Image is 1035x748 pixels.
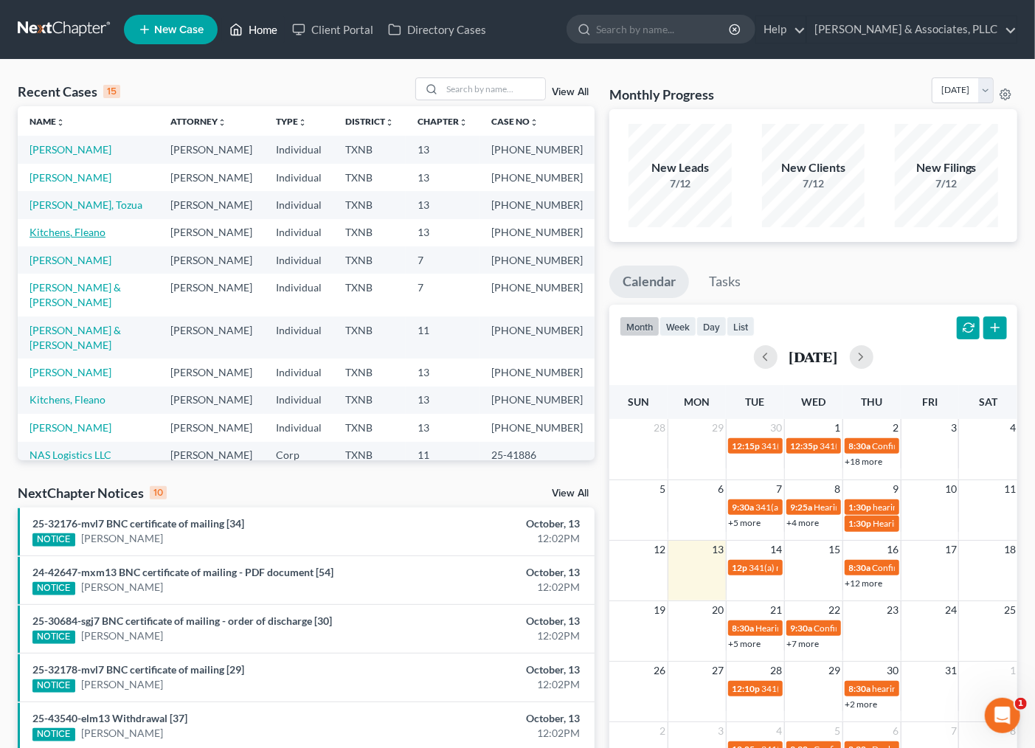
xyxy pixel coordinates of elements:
td: TXNB [333,414,406,441]
span: Hearing for [PERSON_NAME] [873,518,989,529]
a: +18 more [845,456,883,467]
a: +5 more [729,517,761,528]
td: TXNB [333,136,406,163]
td: 7 [406,274,480,316]
a: 25-30684-sgj7 BNC certificate of mailing - order of discharge [30] [32,614,332,627]
a: Typeunfold_more [276,116,307,127]
span: 15 [828,541,842,558]
div: 15 [103,85,120,98]
span: Sun [628,395,649,408]
td: [PHONE_NUMBER] [480,246,595,274]
a: Tasks [696,266,754,298]
div: NOTICE [32,533,75,547]
span: 9:30a [733,502,755,513]
td: [PHONE_NUMBER] [480,387,595,414]
span: 18 [1003,541,1017,558]
div: NOTICE [32,679,75,693]
span: 8:30a [849,440,871,451]
button: day [696,316,727,336]
a: +7 more [787,638,820,649]
a: View All [552,87,589,97]
span: 341(a) meeting for [PERSON_NAME] [762,683,904,694]
td: [PHONE_NUMBER] [480,164,595,191]
span: 341(a) meeting for [PERSON_NAME] [750,562,892,573]
td: [PHONE_NUMBER] [480,136,595,163]
div: New Clients [762,159,865,176]
a: Help [756,16,806,43]
td: [PHONE_NUMBER] [480,316,595,359]
span: hearing for [PERSON_NAME] [873,683,986,694]
span: 8:30a [849,683,871,694]
td: TXNB [333,246,406,274]
td: [PERSON_NAME] [159,164,264,191]
span: 3 [949,419,958,437]
div: 12:02PM [407,531,580,546]
a: Nameunfold_more [30,116,65,127]
a: 25-32176-mvl7 BNC certificate of mailing [34] [32,517,244,530]
span: 9 [892,480,901,498]
div: October, 13 [407,516,580,531]
span: 31 [944,662,958,679]
span: 30 [886,662,901,679]
span: Sat [979,395,997,408]
a: [PERSON_NAME] [81,628,163,643]
a: Case Nounfold_more [491,116,539,127]
div: New Filings [895,159,998,176]
input: Search by name... [442,78,545,100]
td: Individual [264,164,333,191]
a: View All [552,488,589,499]
span: Thu [861,395,882,408]
a: [PERSON_NAME], Tozua [30,198,142,211]
span: 28 [769,662,784,679]
span: 29 [828,662,842,679]
a: [PERSON_NAME] [30,254,111,266]
span: 4 [775,722,784,740]
div: 7/12 [629,176,732,191]
a: [PERSON_NAME] [81,677,163,692]
td: [PERSON_NAME] [159,442,264,469]
span: Hearing for [PERSON_NAME] [814,502,930,513]
a: [PERSON_NAME] & [PERSON_NAME] [30,281,121,308]
span: 12p [733,562,748,573]
span: hearing for [PERSON_NAME] [873,502,987,513]
span: 5 [834,722,842,740]
a: [PERSON_NAME] & [PERSON_NAME] [30,324,121,351]
td: TXNB [333,387,406,414]
span: 12:35p [791,440,819,451]
td: 7 [406,246,480,274]
td: 25-41886 [480,442,595,469]
a: 24-42647-mxm13 BNC certificate of mailing - PDF document [54] [32,566,333,578]
span: 2 [659,722,668,740]
span: Hearing for [PERSON_NAME] [756,623,871,634]
div: NextChapter Notices [18,484,167,502]
span: 17 [944,541,958,558]
div: 12:02PM [407,580,580,595]
td: [PERSON_NAME] [159,246,264,274]
span: 16 [886,541,901,558]
span: 1 [1008,662,1017,679]
span: 6 [892,722,901,740]
input: Search by name... [596,15,731,43]
span: 29 [711,419,726,437]
td: [PERSON_NAME] [159,387,264,414]
span: 341(a) meeting for [PERSON_NAME] [762,440,904,451]
a: NAS Logistics LLC [30,449,111,461]
i: unfold_more [385,118,394,127]
td: TXNB [333,274,406,316]
span: 10 [944,480,958,498]
span: 2 [892,419,901,437]
span: 12:10p [733,683,761,694]
div: NOTICE [32,728,75,741]
div: October, 13 [407,662,580,677]
td: [PERSON_NAME] [159,191,264,218]
a: [PERSON_NAME] [30,421,111,434]
a: +12 more [845,578,883,589]
td: Individual [264,274,333,316]
span: 1 [834,419,842,437]
a: Client Portal [285,16,381,43]
a: 25-32178-mvl7 BNC certificate of mailing [29] [32,663,244,676]
h3: Monthly Progress [609,86,714,103]
a: Attorneyunfold_more [170,116,226,127]
button: list [727,316,755,336]
td: [PERSON_NAME] [159,136,264,163]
